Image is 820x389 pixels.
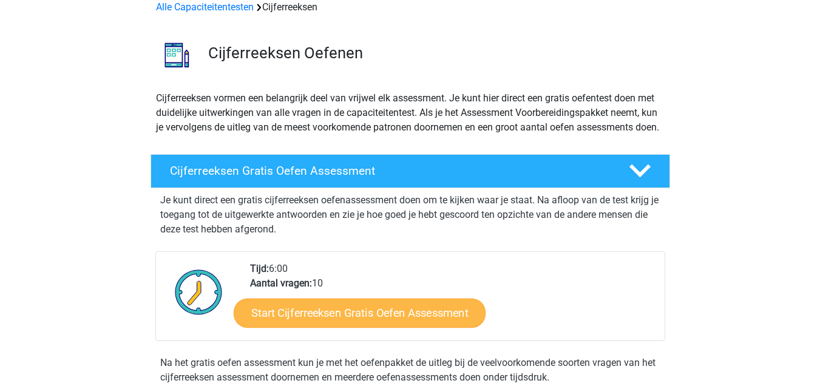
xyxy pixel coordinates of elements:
[156,1,254,13] a: Alle Capaciteitentesten
[208,44,660,63] h3: Cijferreeksen Oefenen
[146,154,675,188] a: Cijferreeksen Gratis Oefen Assessment
[168,262,229,322] img: Klok
[250,263,269,274] b: Tijd:
[234,298,486,327] a: Start Cijferreeksen Gratis Oefen Assessment
[156,91,665,135] p: Cijferreeksen vormen een belangrijk deel van vrijwel elk assessment. Je kunt hier direct een grat...
[155,356,665,385] div: Na het gratis oefen assessment kun je met het oefenpakket de uitleg bij de veelvoorkomende soorte...
[170,164,609,178] h4: Cijferreeksen Gratis Oefen Assessment
[241,262,664,340] div: 6:00 10
[250,277,312,289] b: Aantal vragen:
[151,29,203,81] img: cijferreeksen
[160,193,660,237] p: Je kunt direct een gratis cijferreeksen oefenassessment doen om te kijken waar je staat. Na afloo...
